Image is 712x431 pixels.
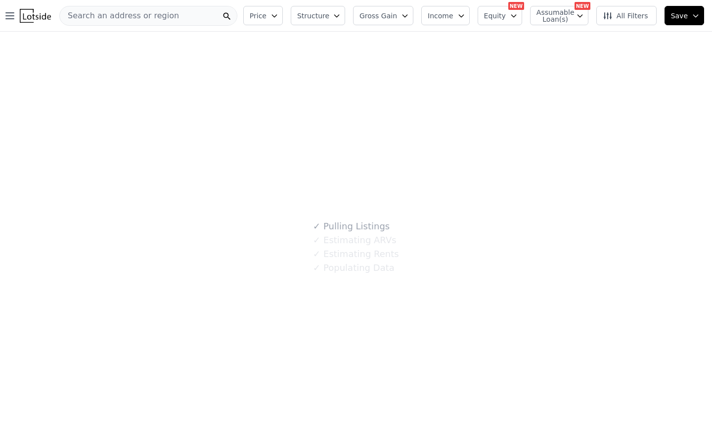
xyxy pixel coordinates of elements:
[478,6,522,25] button: Equity
[353,6,413,25] button: Gross Gain
[313,249,320,259] span: ✓
[250,11,267,21] span: Price
[484,11,506,21] span: Equity
[60,10,179,22] span: Search an address or region
[575,2,590,10] div: NEW
[428,11,453,21] span: Income
[665,6,704,25] button: Save
[243,6,283,25] button: Price
[603,11,648,21] span: All Filters
[297,11,329,21] span: Structure
[313,221,320,231] span: ✓
[20,9,51,23] img: Lotside
[313,233,396,247] div: Estimating ARVs
[313,235,320,245] span: ✓
[671,11,688,21] span: Save
[530,6,588,25] button: Assumable Loan(s)
[313,263,320,273] span: ✓
[291,6,345,25] button: Structure
[421,6,470,25] button: Income
[313,219,390,233] div: Pulling Listings
[359,11,397,21] span: Gross Gain
[313,261,394,275] div: Populating Data
[596,6,657,25] button: All Filters
[536,9,568,23] span: Assumable Loan(s)
[313,247,399,261] div: Estimating Rents
[508,2,524,10] div: NEW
